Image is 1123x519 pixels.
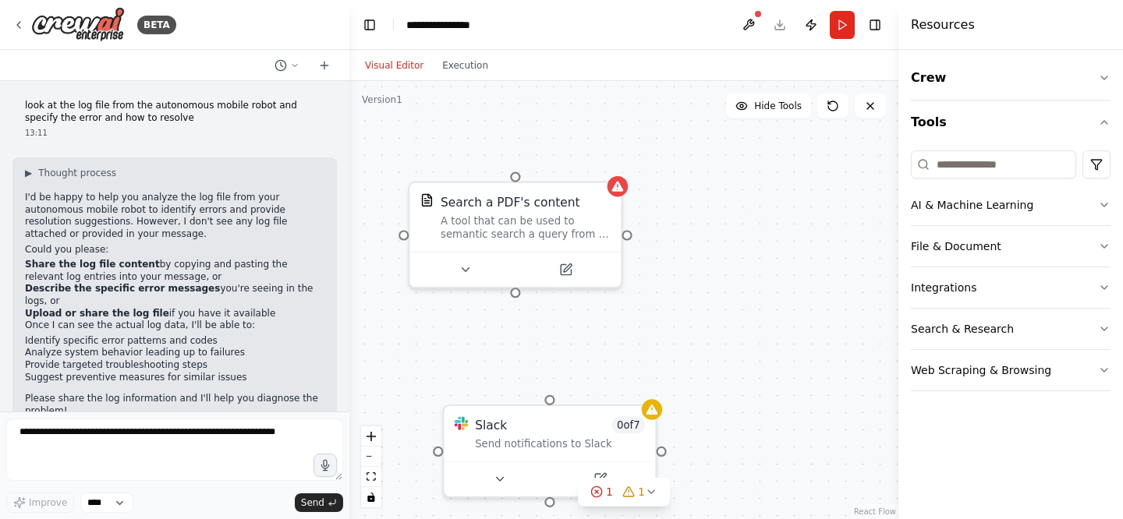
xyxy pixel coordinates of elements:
span: 1 [638,484,645,500]
li: by copying and pasting the relevant log entries into your message, or [25,259,324,283]
span: Hide Tools [754,100,802,112]
button: Switch to previous chat [268,56,306,75]
strong: Share the log file content [25,259,160,270]
button: Hide Tools [726,94,811,118]
div: Tools [911,144,1111,404]
button: 11 [578,478,670,507]
button: Hide left sidebar [359,14,381,36]
span: ▶ [25,167,32,179]
div: Send notifications to Slack [475,437,645,451]
nav: breadcrumb [406,17,470,33]
button: zoom out [361,447,381,467]
p: Once I can see the actual log data, I'll be able to: [25,320,324,332]
button: Click to speak your automation idea [314,454,337,477]
button: Open in side panel [517,259,614,280]
div: Slack [475,416,507,433]
button: Integrations [911,267,1111,308]
img: PDFSearchTool [420,193,434,207]
strong: Describe the specific error messages [25,283,220,294]
div: A tool that can be used to semantic search a query from a PDF's content. [441,214,611,241]
span: Number of enabled actions [611,416,645,433]
button: Execution [433,56,498,75]
button: Crew [911,56,1111,100]
li: if you have it available [25,308,324,320]
strong: Upload or share the log file [25,308,169,319]
li: Analyze system behavior leading up to failures [25,347,324,359]
button: Start a new chat [312,56,337,75]
p: Please share the log information and I'll help you diagnose the problem! [25,393,324,417]
button: Visual Editor [356,56,433,75]
span: Thought process [38,167,116,179]
button: fit view [361,467,381,487]
button: Tools [911,101,1111,144]
button: Web Scraping & Browsing [911,350,1111,390]
img: Logo [31,7,125,42]
p: look at the log file from the autonomous mobile robot and specify the error and how to resolve [25,100,324,124]
span: 1 [606,484,613,500]
button: Open in side panel [551,468,648,489]
li: Identify specific error patterns and codes [25,335,324,348]
button: File & Document [911,226,1111,267]
h4: Resources [911,16,975,34]
p: Could you please: [25,244,324,256]
div: PDFSearchToolSearch a PDF's contentA tool that can be used to semantic search a query from a PDF'... [408,182,622,289]
span: Send [301,496,324,509]
li: Provide targeted troubleshooting steps [25,359,324,372]
button: Hide right sidebar [864,14,886,36]
button: ▶Thought process [25,167,116,179]
div: BETA [137,16,176,34]
a: React Flow attribution [854,507,896,516]
button: Improve [6,493,74,513]
button: AI & Machine Learning [911,185,1111,225]
p: I'd be happy to help you analyze the log file from your autonomous mobile robot to identify error... [25,192,324,240]
div: SlackSlack0of7Send notifications to Slack [442,404,657,498]
div: Version 1 [362,94,402,106]
div: Search a PDF's content [441,193,579,210]
button: zoom in [361,426,381,447]
div: React Flow controls [361,426,381,507]
button: toggle interactivity [361,487,381,507]
button: Search & Research [911,309,1111,349]
li: you're seeing in the logs, or [25,283,324,307]
img: Slack [455,416,469,430]
button: Send [295,493,343,512]
li: Suggest preventive measures for similar issues [25,372,324,384]
span: Improve [29,496,67,509]
div: 13:11 [25,127,324,139]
